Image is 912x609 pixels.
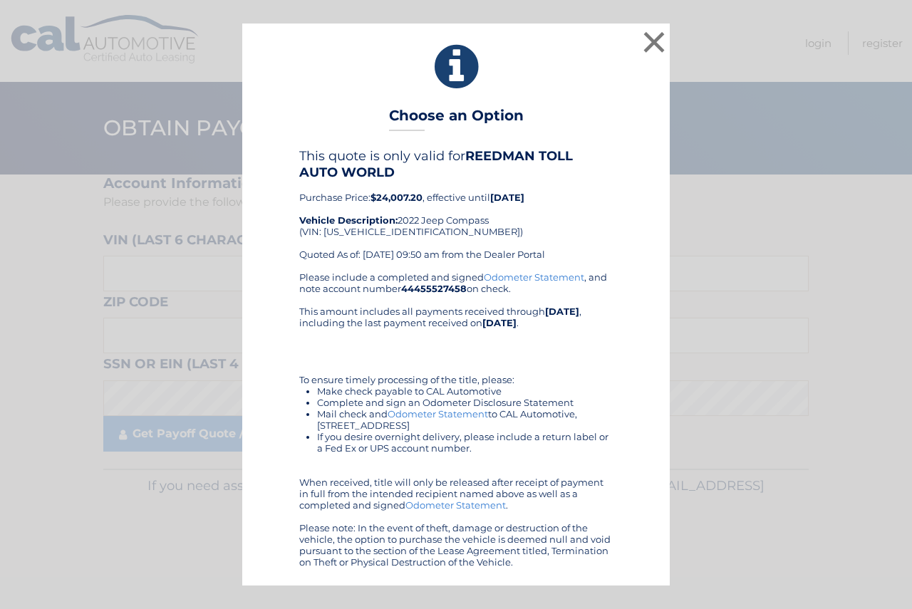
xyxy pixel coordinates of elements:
[405,499,506,511] a: Odometer Statement
[545,306,579,317] b: [DATE]
[317,408,613,431] li: Mail check and to CAL Automotive, [STREET_ADDRESS]
[490,192,524,203] b: [DATE]
[317,385,613,397] li: Make check payable to CAL Automotive
[389,107,524,132] h3: Choose an Option
[299,271,613,568] div: Please include a completed and signed , and note account number on check. This amount includes al...
[299,148,613,271] div: Purchase Price: , effective until 2022 Jeep Compass (VIN: [US_VEHICLE_IDENTIFICATION_NUMBER]) Quo...
[401,283,467,294] b: 44455527458
[317,397,613,408] li: Complete and sign an Odometer Disclosure Statement
[640,28,668,56] button: ×
[299,148,613,179] h4: This quote is only valid for
[317,431,613,454] li: If you desire overnight delivery, please include a return label or a Fed Ex or UPS account number.
[388,408,488,420] a: Odometer Statement
[370,192,423,203] b: $24,007.20
[484,271,584,283] a: Odometer Statement
[299,148,573,179] b: REEDMAN TOLL AUTO WORLD
[482,317,517,328] b: [DATE]
[299,214,398,226] strong: Vehicle Description:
